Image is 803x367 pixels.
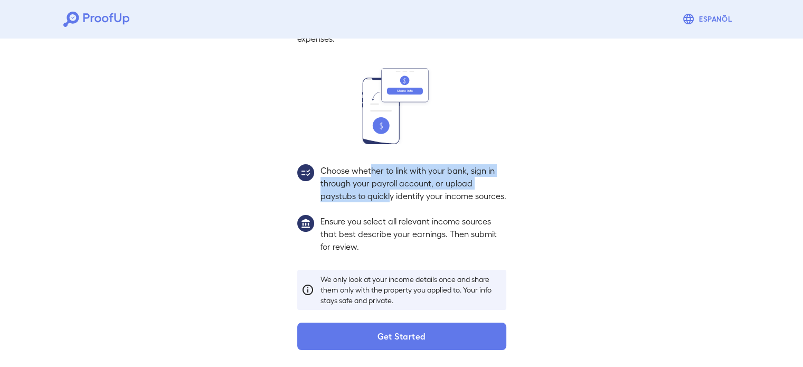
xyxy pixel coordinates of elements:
[320,215,506,253] p: Ensure you select all relevant income sources that best describe your earnings. Then submit for r...
[320,164,506,202] p: Choose whether to link with your bank, sign in through your payroll account, or upload paystubs t...
[320,274,502,306] p: We only look at your income details once and share them only with the property you applied to. Yo...
[362,68,441,144] img: transfer_money.svg
[297,323,506,350] button: Get Started
[297,215,314,232] img: group1.svg
[297,164,314,181] img: group2.svg
[678,8,740,30] button: Espanõl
